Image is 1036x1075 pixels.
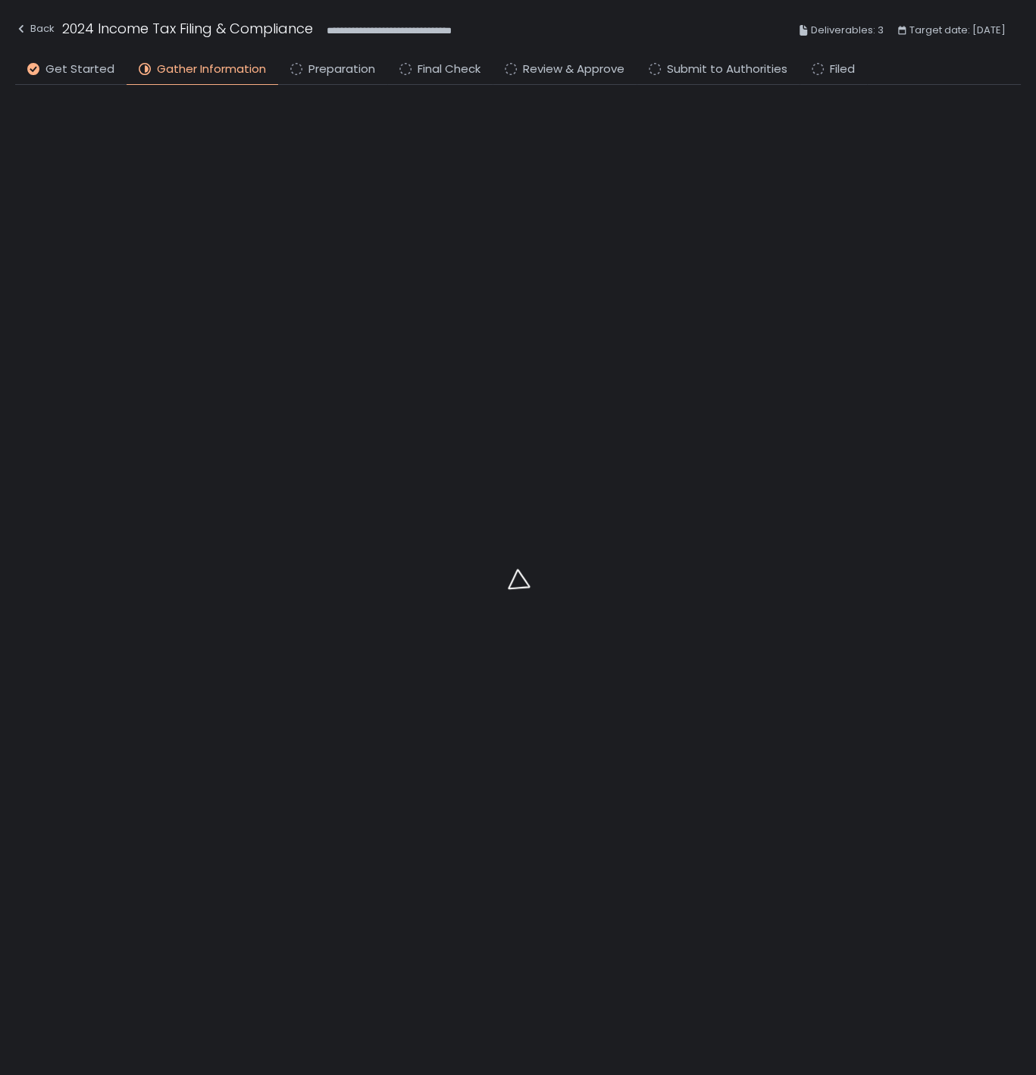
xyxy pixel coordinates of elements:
[523,61,624,78] span: Review & Approve
[15,18,55,43] button: Back
[909,21,1006,39] span: Target date: [DATE]
[15,20,55,38] div: Back
[157,61,266,78] span: Gather Information
[667,61,787,78] span: Submit to Authorities
[830,61,855,78] span: Filed
[62,18,313,39] h1: 2024 Income Tax Filing & Compliance
[811,21,884,39] span: Deliverables: 3
[308,61,375,78] span: Preparation
[418,61,480,78] span: Final Check
[45,61,114,78] span: Get Started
